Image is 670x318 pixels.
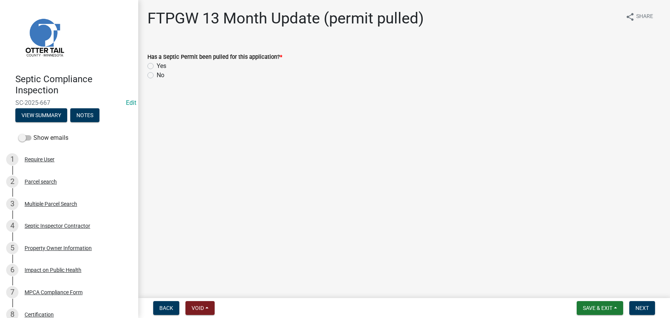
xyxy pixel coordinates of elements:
button: Save & Exit [577,301,623,315]
div: Septic Inspector Contractor [25,223,90,229]
div: 7 [6,286,18,298]
label: Show emails [18,133,68,142]
wm-modal-confirm: Notes [70,113,99,119]
h1: FTPGW 13 Month Update (permit pulled) [147,9,424,28]
button: Void [185,301,215,315]
div: Multiple Parcel Search [25,201,77,207]
div: 3 [6,198,18,210]
h4: Septic Compliance Inspection [15,74,132,96]
div: Require User [25,157,55,162]
div: MPCA Compliance Form [25,290,83,295]
span: Share [636,12,653,22]
button: Back [153,301,179,315]
div: 2 [6,176,18,188]
div: Property Owner Information [25,245,92,251]
button: View Summary [15,108,67,122]
div: 5 [6,242,18,254]
i: share [625,12,635,22]
button: Notes [70,108,99,122]
button: shareShare [619,9,659,24]
span: SC-2025-667 [15,99,123,106]
wm-modal-confirm: Summary [15,113,67,119]
img: Otter Tail County, Minnesota [15,8,73,66]
span: Void [192,305,204,311]
span: Next [635,305,649,311]
div: Parcel search [25,179,57,184]
label: No [157,71,164,80]
label: Yes [157,61,166,71]
span: Save & Exit [583,305,612,311]
div: 1 [6,153,18,166]
button: Next [629,301,655,315]
wm-modal-confirm: Edit Application Number [126,99,136,106]
span: Back [159,305,173,311]
a: Edit [126,99,136,106]
div: Impact on Public Health [25,267,81,273]
div: Certification [25,312,54,317]
div: 6 [6,264,18,276]
div: 4 [6,220,18,232]
label: Has a Septic Permit been pulled for this application? [147,55,282,60]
